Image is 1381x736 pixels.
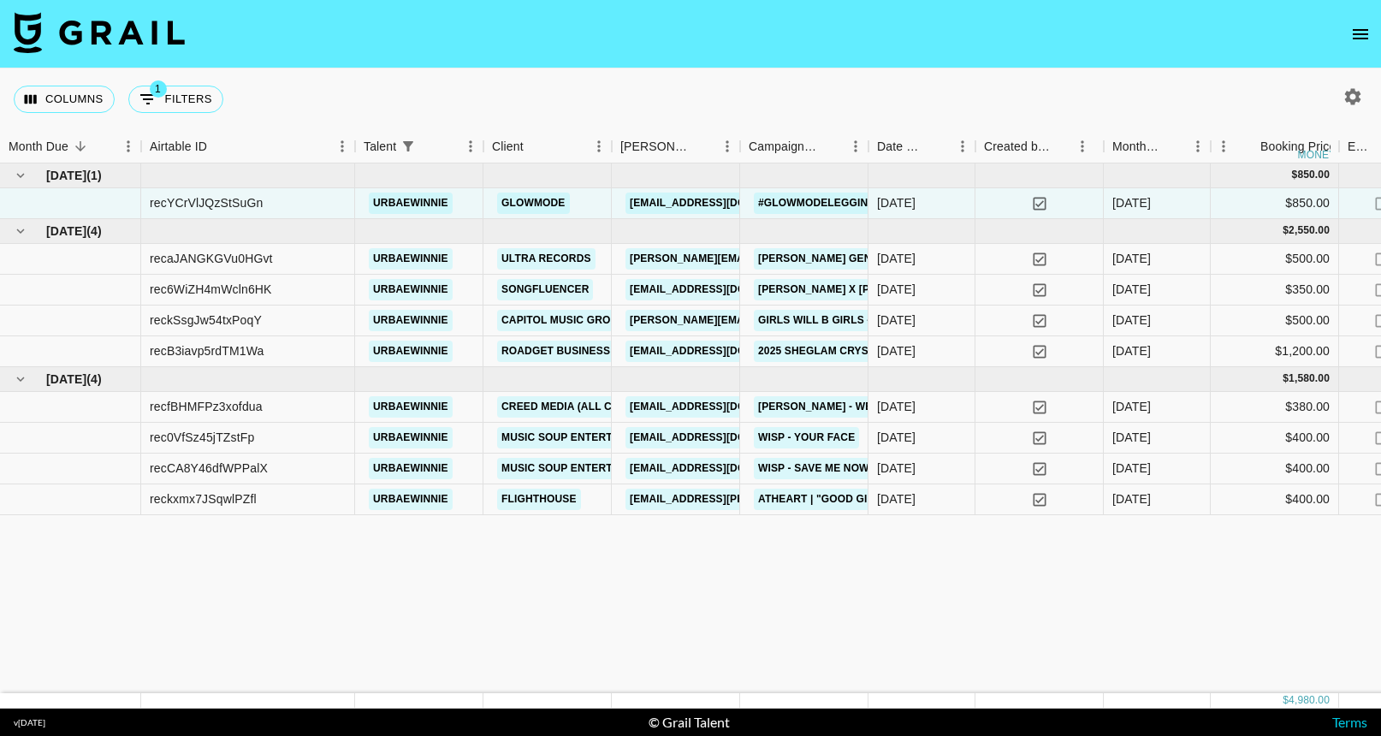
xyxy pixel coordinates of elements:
[150,490,257,507] div: reckxmx7JSqwlPZfl
[497,310,629,331] a: Capitol Music Group
[1332,714,1367,730] a: Terms
[1343,17,1378,51] button: open drawer
[1283,693,1289,708] div: $
[877,342,916,359] div: 30/07/2025
[369,489,453,510] a: urbaewinnie
[1112,342,1151,359] div: Jul '25
[420,134,444,158] button: Sort
[116,134,141,159] button: Menu
[1289,371,1330,386] div: 1,580.00
[1211,454,1339,484] div: $400.00
[150,281,272,298] div: rec6WiZH4mWcln6HK
[975,130,1104,163] div: Created by Grail Team
[1211,188,1339,219] div: $850.00
[612,130,740,163] div: Booker
[877,312,916,329] div: 11/07/2025
[150,194,263,211] div: recYCrVlJQzStSuGn
[497,248,596,270] a: Ultra Records
[14,86,115,113] button: Select columns
[86,223,102,240] span: ( 4 )
[14,12,185,53] img: Grail Talent
[1112,398,1151,415] div: Jun '25
[207,134,231,158] button: Sort
[1211,336,1339,367] div: $1,200.00
[1112,194,1151,211] div: Aug '25
[1298,150,1337,160] div: money
[1289,223,1330,238] div: 2,550.00
[9,367,33,391] button: hide children
[150,429,254,446] div: rec0VfSz45jTZstFp
[754,489,891,510] a: AtHeart | "Good Girl"
[1211,244,1339,275] div: $500.00
[950,134,975,159] button: Menu
[1211,306,1339,336] div: $500.00
[364,130,396,163] div: Talent
[625,396,817,418] a: [EMAIL_ADDRESS][DOMAIN_NAME]
[1112,130,1161,163] div: Month Due
[877,194,916,211] div: 04/08/2025
[497,458,664,479] a: Music Soup Entertainment
[150,250,273,267] div: recaJANGKGVu0HGvt
[877,250,916,267] div: 30/07/2025
[150,342,264,359] div: recB3iavp5rdTM1Wa
[1211,392,1339,423] div: $380.00
[369,458,453,479] a: urbaewinnie
[877,398,916,415] div: 26/06/2025
[625,310,904,331] a: [PERSON_NAME][EMAIL_ADDRESS][DOMAIN_NAME]
[128,86,223,113] button: Show filters
[355,130,483,163] div: Talent
[1104,130,1211,163] div: Month Due
[46,223,86,240] span: [DATE]
[1211,275,1339,306] div: $350.00
[1211,423,1339,454] div: $400.00
[68,134,92,158] button: Sort
[497,193,570,214] a: GLOWMODE
[649,714,730,731] div: © Grail Talent
[1112,490,1151,507] div: Jun '25
[877,130,926,163] div: Date Created
[396,134,420,158] div: 1 active filter
[754,427,859,448] a: Wisp - Your face
[1051,134,1075,158] button: Sort
[369,310,453,331] a: urbaewinnie
[1260,130,1336,163] div: Booking Price
[1283,371,1289,386] div: $
[877,429,916,446] div: 26/06/2025
[497,396,675,418] a: Creed Media (All Campaigns)
[150,130,207,163] div: Airtable ID
[984,130,1051,163] div: Created by Grail Team
[754,193,1067,214] a: #GLOWMODEleggings CoreHold Leggings Campaign
[754,310,1057,331] a: girls will b girls - [PERSON_NAME] [PERSON_NAME]
[86,371,102,388] span: ( 4 )
[150,312,262,329] div: reckSsgJw54txPoqY
[1289,693,1330,708] div: 4,980.00
[369,279,453,300] a: urbaewinnie
[926,134,950,158] button: Sort
[625,193,817,214] a: [EMAIL_ADDRESS][DOMAIN_NAME]
[754,341,1139,362] a: 2025 SHEGLAM Crystal Jelly Glaze Stick NEW SHEADES Campaign
[369,427,453,448] a: urbaewinnie
[625,427,817,448] a: [EMAIL_ADDRESS][DOMAIN_NAME]
[1297,168,1330,182] div: 850.00
[1161,134,1185,158] button: Sort
[14,717,45,728] div: v [DATE]
[877,490,916,507] div: 13/06/2025
[329,134,355,159] button: Menu
[740,130,868,163] div: Campaign (Type)
[497,427,664,448] a: Music Soup Entertainment
[877,460,916,477] div: 26/06/2025
[1112,281,1151,298] div: Jul '25
[625,458,817,479] a: [EMAIL_ADDRESS][DOMAIN_NAME]
[1236,134,1260,158] button: Sort
[497,489,581,510] a: Flighthouse
[150,398,263,415] div: recfBHMFPz3xofdua
[690,134,714,158] button: Sort
[625,248,993,270] a: [PERSON_NAME][EMAIL_ADDRESS][PERSON_NAME][DOMAIN_NAME]
[524,134,548,158] button: Sort
[1070,134,1095,159] button: Menu
[620,130,690,163] div: [PERSON_NAME]
[877,281,916,298] div: 04/07/2025
[497,341,707,362] a: Roadget Business [DOMAIN_NAME].
[819,134,843,158] button: Sort
[492,130,524,163] div: Client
